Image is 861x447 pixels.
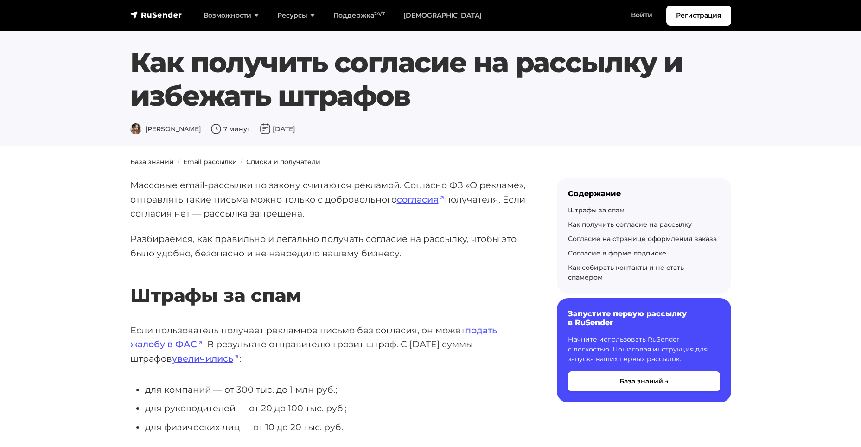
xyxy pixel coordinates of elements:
[324,6,394,25] a: Поддержка24/7
[130,10,182,19] img: RuSender
[397,194,445,205] a: согласия
[374,11,385,17] sup: 24/7
[172,353,239,364] a: увеличились
[130,178,527,221] p: Массовые email-рассылки по закону считаются рекламой. Согласно ФЗ «О рекламе», отправлять такие п...
[210,123,222,134] img: Время чтения
[194,6,268,25] a: Возможности
[568,249,666,257] a: Согласие в форме подписке
[568,235,717,243] a: Согласие на странице оформления заказа
[210,125,250,133] span: 7 минут
[394,6,491,25] a: [DEMOGRAPHIC_DATA]
[246,158,320,166] a: Списки и получатели
[130,46,731,113] h1: Как получить согласие на рассылку и избежать штрафов
[568,371,720,391] button: База знаний →
[557,298,731,402] a: Запустите первую рассылку в RuSender Начните использовать RuSender с легкостью. Пошаговая инструк...
[568,335,720,364] p: Начните использовать RuSender с легкостью. Пошаговая инструкция для запуска ваших первых рассылок.
[130,257,527,307] h2: Штрафы за спам
[568,189,720,198] div: Содержание
[125,157,737,167] nav: breadcrumb
[666,6,731,26] a: Регистрация
[145,420,527,434] li: для физических лиц — от 10 до 20 тыс. руб.
[183,158,237,166] a: Email рассылки
[130,232,527,260] p: Разбираемся, как правильно и легально получать согласие на рассылку, чтобы это было удобно, безоп...
[568,263,684,281] a: Как собирать контакты и не стать спамером
[145,401,527,415] li: для руководителей — от 20 до 100 тыс. руб.;
[130,125,201,133] span: [PERSON_NAME]
[622,6,662,25] a: Войти
[145,383,527,397] li: для компаний — от 300 тыс. до 1 млн руб.;
[568,220,692,229] a: Как получить согласие на рассылку
[260,125,295,133] span: [DATE]
[260,123,271,134] img: Дата публикации
[130,158,174,166] a: База знаний
[130,323,527,366] p: Если пользователь получает рекламное письмо без согласия, он может . В результате отправителю гро...
[268,6,324,25] a: Ресурсы
[568,309,720,327] h6: Запустите первую рассылку в RuSender
[568,206,625,214] a: Штрафы за спам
